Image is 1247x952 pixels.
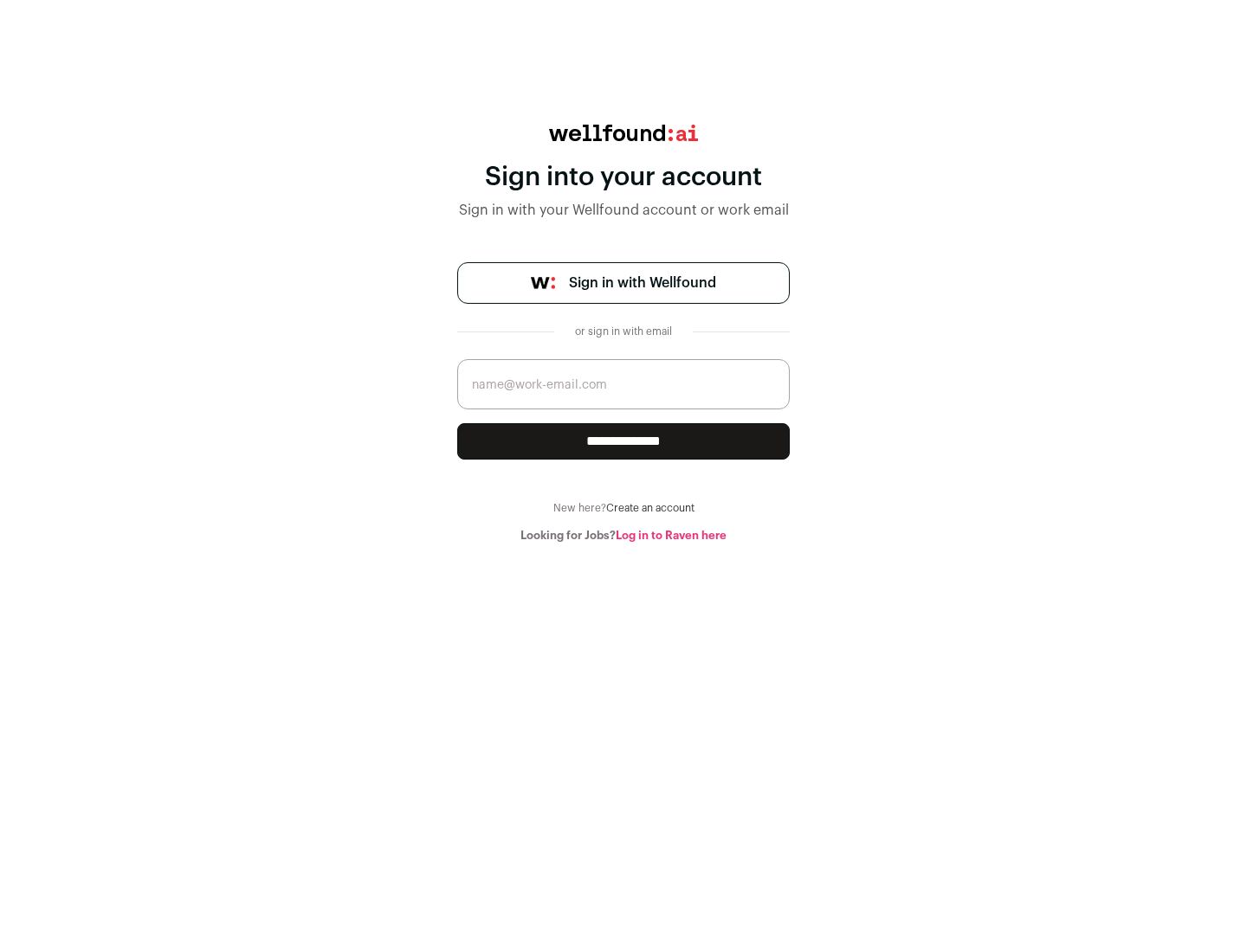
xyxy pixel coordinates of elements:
[616,530,727,541] a: Log in to Raven here
[531,277,555,289] img: wellfound-symbol-flush-black-fb3c872781a75f747ccb3a119075da62bfe97bd399995f84a933054e44a575c4.png
[457,162,790,193] div: Sign into your account
[457,200,790,221] div: Sign in with your Wellfound account or work email
[549,125,698,141] img: wellfound:ai
[457,501,790,515] div: New here?
[569,273,716,293] span: Sign in with Wellfound
[457,529,790,543] div: Looking for Jobs?
[457,262,790,304] a: Sign in with Wellfound
[568,325,679,338] div: or sign in with email
[606,503,695,513] a: Create an account
[457,359,790,409] input: name@work-email.com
